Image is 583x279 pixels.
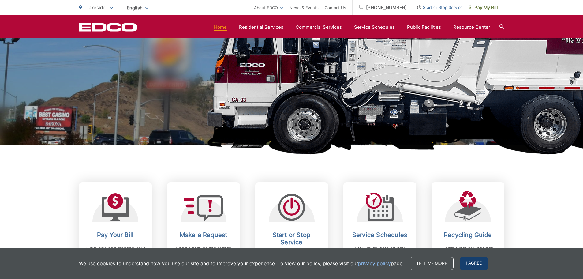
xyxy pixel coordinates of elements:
a: Public Facilities [407,24,441,31]
a: Recycling Guide Learn what you need to know about recycling. [432,182,504,276]
a: Service Schedules [354,24,395,31]
a: Pay Your Bill View, pay, and manage your bill online. [79,182,152,276]
a: About EDCO [254,4,283,11]
a: privacy policy [358,260,391,267]
a: Resource Center [453,24,490,31]
h2: Service Schedules [349,231,410,239]
h2: Start or Stop Service [261,231,322,246]
span: English [122,2,153,13]
p: Send a service request to EDCO. [173,245,234,259]
span: Lakeside [86,5,106,10]
p: We use cookies to understand how you use our site and to improve your experience. To view our pol... [79,260,404,267]
span: Pay My Bill [469,4,498,11]
a: Commercial Services [296,24,342,31]
a: Contact Us [325,4,346,11]
a: Residential Services [239,24,283,31]
a: Home [214,24,227,31]
a: Service Schedules Stay up-to-date on any changes in schedules. [343,182,416,276]
h2: Make a Request [173,231,234,239]
a: News & Events [290,4,319,11]
p: Stay up-to-date on any changes in schedules. [349,245,410,259]
a: EDCD logo. Return to the homepage. [79,23,137,32]
p: Learn what you need to know about recycling. [438,245,498,259]
h2: Recycling Guide [438,231,498,239]
a: Make a Request Send a service request to EDCO. [167,182,240,276]
h2: Pay Your Bill [85,231,146,239]
a: Tell me more [410,257,454,270]
p: View, pay, and manage your bill online. [85,245,146,259]
span: I agree [460,257,488,270]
